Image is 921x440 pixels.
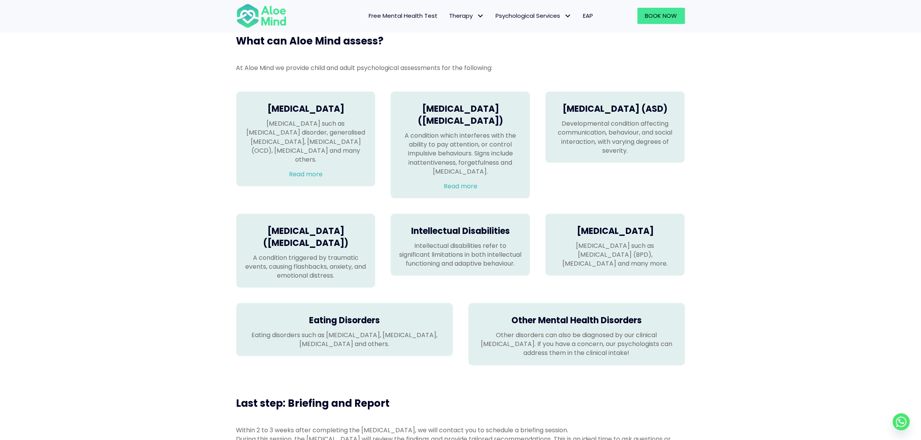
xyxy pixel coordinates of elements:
p: Intellectual disabilities refer to significant limitations in both intellectual functioning and a... [398,241,522,268]
h4: Other Mental Health Disorders [476,315,677,327]
p: Developmental condition affecting communication, behaviour, and social interaction, with varying ... [553,119,677,155]
span: What can Aloe Mind assess? [236,34,384,48]
a: Whatsapp [893,413,910,430]
p: [MEDICAL_DATA] such as [MEDICAL_DATA] (BPD), [MEDICAL_DATA] and many more. [553,241,677,268]
div: Within 2 to 3 weeks after completing the [MEDICAL_DATA], we will contact you to schedule a briefi... [236,426,685,435]
h4: [MEDICAL_DATA] ([MEDICAL_DATA]) [398,103,522,127]
span: Psychological Services: submenu [562,10,574,22]
a: Psychological ServicesPsychological Services: submenu [490,8,578,24]
a: EAP [578,8,599,24]
span: Therapy: submenu [475,10,486,22]
a: Book Now [637,8,685,24]
h4: [MEDICAL_DATA] [553,225,677,237]
span: Therapy [449,12,484,20]
span: Psychological Services [496,12,572,20]
a: Read more [444,182,477,191]
h4: [MEDICAL_DATA] (ASD) [553,103,677,115]
p: Eating disorders such as [MEDICAL_DATA], [MEDICAL_DATA], [MEDICAL_DATA] and others. [244,331,445,348]
p: At Aloe Mind we provide child and adult psychological assessments for the following: [236,63,685,72]
h4: [MEDICAL_DATA] ([MEDICAL_DATA]) [244,225,368,249]
span: EAP [583,12,593,20]
nav: Menu [297,8,599,24]
img: Aloe mind Logo [236,3,287,29]
a: TherapyTherapy: submenu [444,8,490,24]
p: A condition which interferes with the ability to pay attention, or control impulsive behaviours. ... [398,131,522,176]
a: Free Mental Health Test [363,8,444,24]
h4: Eating Disorders [244,315,445,327]
p: [MEDICAL_DATA] such as [MEDICAL_DATA] disorder, generalised [MEDICAL_DATA], [MEDICAL_DATA] (OCD),... [244,119,368,164]
h4: [MEDICAL_DATA] [244,103,368,115]
h4: Intellectual Disabilities [398,225,522,237]
span: Last step: Briefing and Report [236,396,390,410]
p: Other disorders can also be diagnosed by our clinical [MEDICAL_DATA]. If you have a concern, our ... [476,331,677,358]
a: Read more [289,170,323,179]
p: A condition triggered by traumatic events, causing flashbacks, anxiety, and emotional distress. [244,253,368,280]
span: Book Now [645,12,677,20]
span: Free Mental Health Test [369,12,438,20]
